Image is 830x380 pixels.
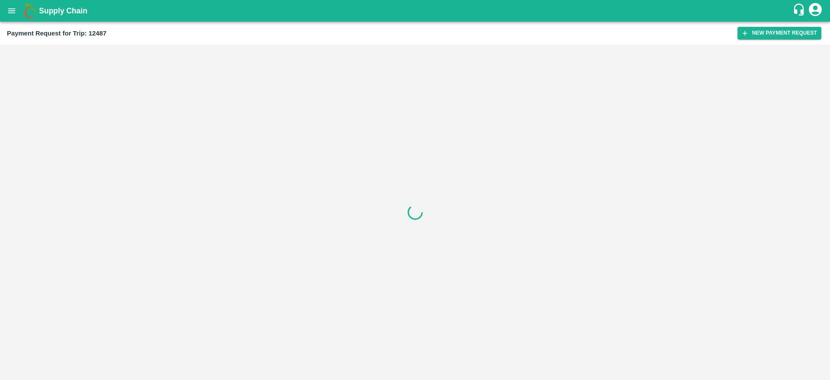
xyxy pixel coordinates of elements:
[737,27,821,39] button: New Payment Request
[808,2,823,20] div: account of current user
[7,30,106,37] b: Payment Request for Trip: 12487
[39,5,792,17] a: Supply Chain
[22,2,39,19] img: logo
[2,1,22,21] button: open drawer
[39,6,87,15] b: Supply Chain
[792,3,808,19] div: customer-support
